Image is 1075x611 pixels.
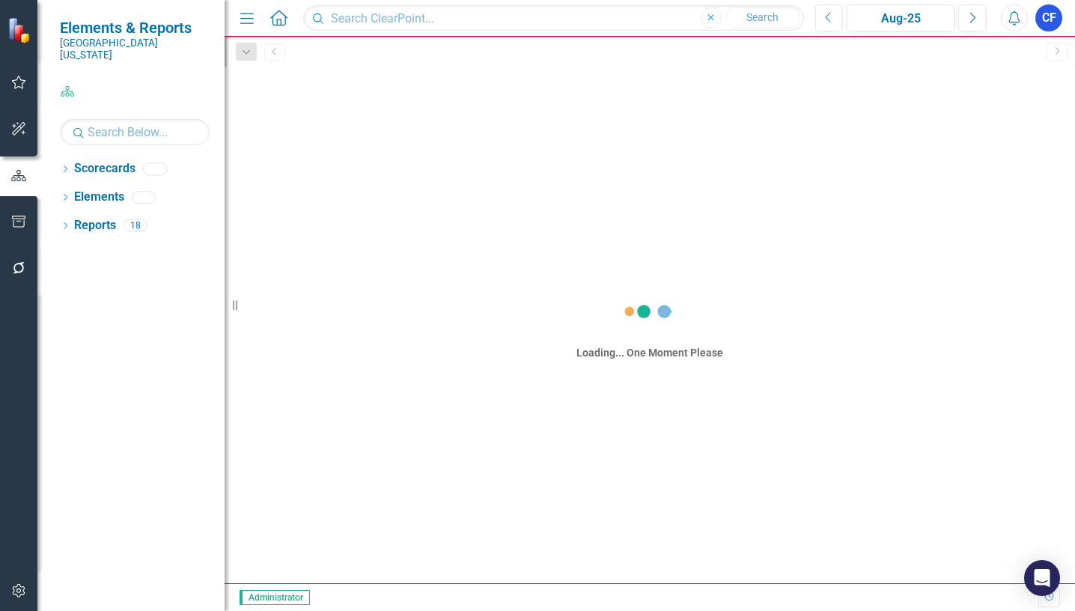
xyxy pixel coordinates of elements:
[576,345,723,360] div: Loading... One Moment Please
[74,189,124,206] a: Elements
[60,37,210,61] small: [GEOGRAPHIC_DATA][US_STATE]
[60,119,210,145] input: Search Below...
[74,160,135,177] a: Scorecards
[303,5,803,31] input: Search ClearPoint...
[124,219,147,232] div: 18
[74,217,116,234] a: Reports
[1035,4,1062,31] button: CF
[725,7,800,28] button: Search
[1024,560,1060,596] div: Open Intercom Messenger
[852,10,949,28] div: Aug-25
[847,4,954,31] button: Aug-25
[60,19,210,37] span: Elements & Reports
[746,11,779,23] span: Search
[240,590,310,605] span: Administrator
[7,17,34,43] img: ClearPoint Strategy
